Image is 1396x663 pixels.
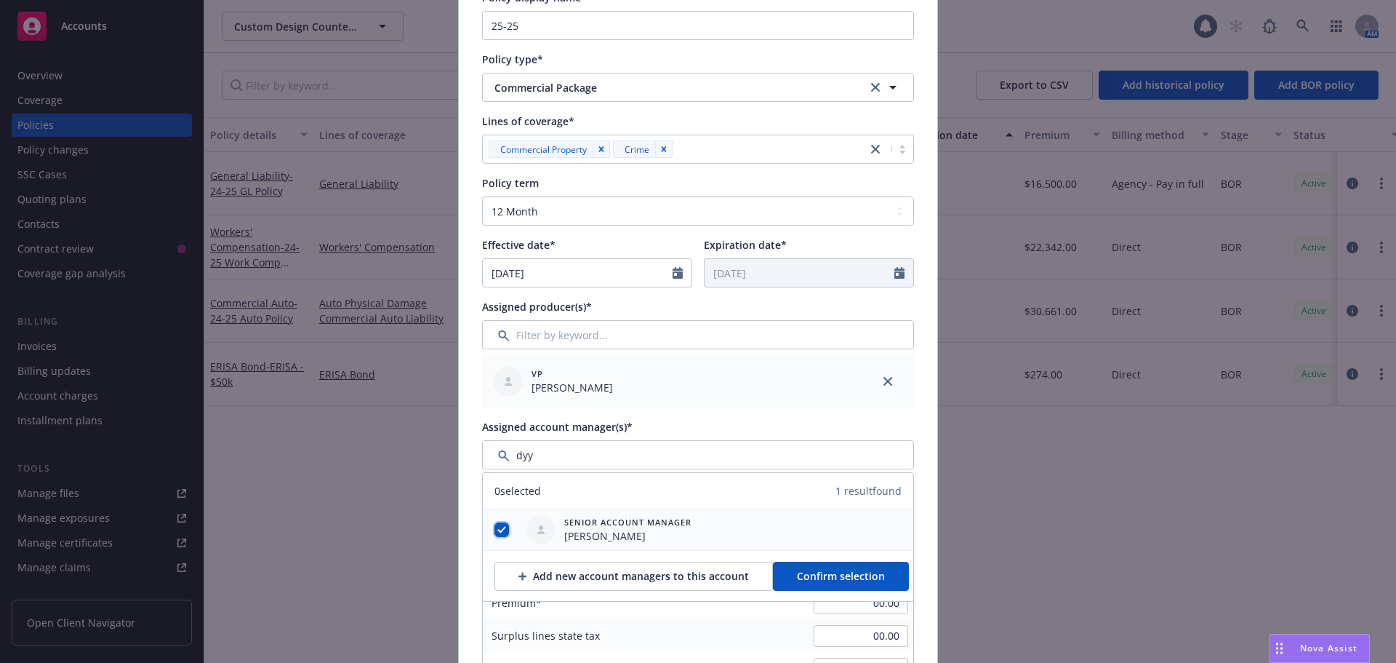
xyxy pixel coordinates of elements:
[564,516,691,528] span: Senior Account Manager
[704,238,787,252] span: Expiration date*
[1300,642,1357,654] span: Nova Assist
[482,300,592,314] span: Assigned producer(s)*
[773,562,909,591] button: Confirm selection
[482,238,555,252] span: Effective date*
[797,569,885,583] span: Confirm selection
[494,483,541,499] span: 0 selected
[625,142,649,157] span: Crime
[619,142,649,157] span: Crime
[673,267,683,279] svg: Calendar
[705,259,894,287] input: MM/DD/YYYY
[482,176,539,190] span: Policy term
[482,420,633,434] span: Assigned account manager(s)*
[564,528,691,544] span: [PERSON_NAME]
[492,596,542,610] span: Premium
[814,592,908,614] input: 0.00
[531,368,613,380] span: VP
[655,140,673,158] div: Remove [object Object]
[482,52,543,66] span: Policy type*
[494,562,773,591] button: Add new account managers to this account
[1269,634,1370,663] button: Nova Assist
[482,320,914,349] input: Filter by keyword...
[483,259,673,287] input: MM/DD/YYYY
[492,629,600,643] span: Surplus lines state tax
[835,483,902,499] span: 1 result found
[494,142,587,157] span: Commercial Property
[1270,635,1288,662] div: Drag to move
[482,73,914,102] button: Commercial Packageclear selection
[894,267,904,279] svg: Calendar
[867,79,884,96] a: clear selection
[879,373,896,390] a: close
[500,142,587,157] span: Commercial Property
[518,563,749,590] div: Add new account managers to this account
[593,140,610,158] div: Remove [object Object]
[867,140,884,158] a: close
[482,440,914,469] input: Filter by keyword...
[482,114,574,128] span: Lines of coverage*
[531,380,613,395] span: [PERSON_NAME]
[494,80,845,95] span: Commercial Package
[814,625,908,647] input: 0.00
